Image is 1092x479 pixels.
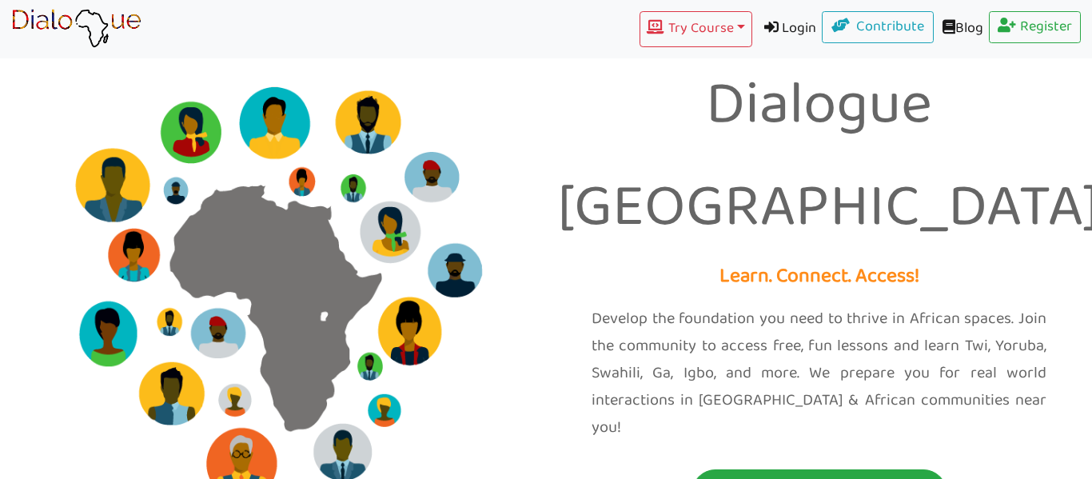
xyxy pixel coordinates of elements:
[592,305,1046,441] p: Develop the foundation you need to thrive in African spaces. Join the community to access free, f...
[11,9,141,49] img: learn African language platform app
[558,56,1080,260] p: Dialogue [GEOGRAPHIC_DATA]
[822,11,934,43] a: Contribute
[989,11,1082,43] a: Register
[640,11,751,47] button: Try Course
[934,11,989,47] a: Blog
[558,260,1080,294] p: Learn. Connect. Access!
[752,11,823,47] a: Login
